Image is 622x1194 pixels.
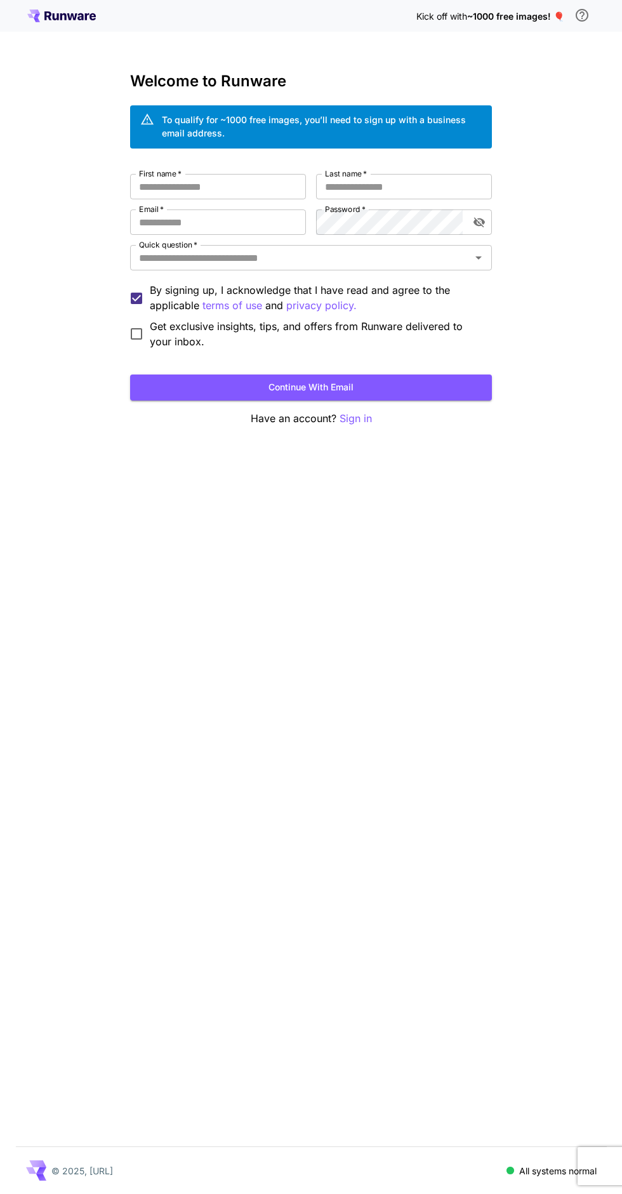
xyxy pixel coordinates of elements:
p: privacy policy. [286,298,357,314]
button: By signing up, I acknowledge that I have read and agree to the applicable terms of use and [286,298,357,314]
button: By signing up, I acknowledge that I have read and agree to the applicable and privacy policy. [202,298,262,314]
label: Email [139,204,164,215]
p: By signing up, I acknowledge that I have read and agree to the applicable and [150,282,482,314]
div: To qualify for ~1000 free images, you’ll need to sign up with a business email address. [162,113,482,140]
button: Open [470,249,487,267]
p: Have an account? [130,411,492,427]
label: Password [325,204,366,215]
button: Sign in [340,411,372,427]
button: In order to qualify for free credit, you need to sign up with a business email address and click ... [569,3,595,28]
p: terms of use [202,298,262,314]
button: toggle password visibility [468,211,491,234]
span: Get exclusive insights, tips, and offers from Runware delivered to your inbox. [150,319,482,349]
span: Kick off with [416,11,467,22]
p: © 2025, [URL] [51,1164,113,1177]
label: First name [139,168,182,179]
h3: Welcome to Runware [130,72,492,90]
button: Continue with email [130,375,492,401]
label: Quick question [139,239,197,250]
label: Last name [325,168,367,179]
p: All systems normal [519,1164,597,1177]
span: ~1000 free images! 🎈 [467,11,564,22]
